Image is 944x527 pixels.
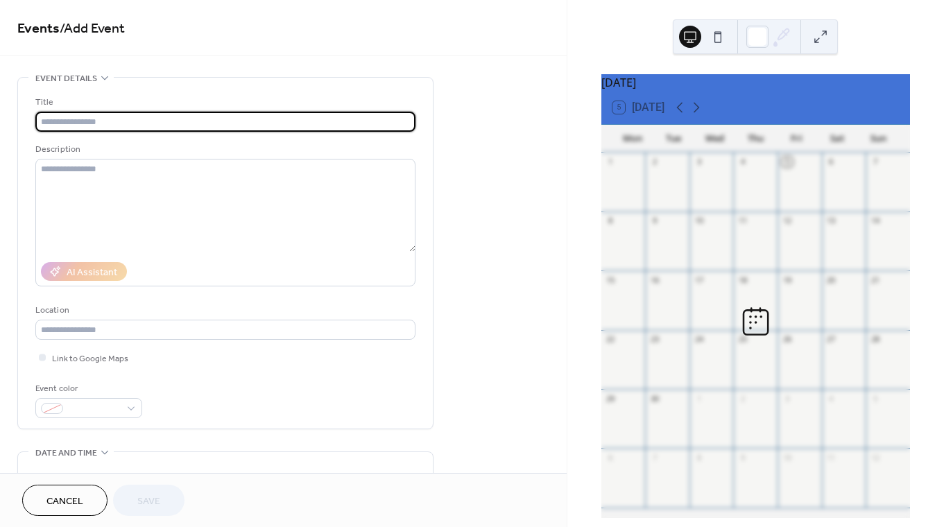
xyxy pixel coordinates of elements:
[694,216,704,226] div: 10
[35,446,97,460] span: Date and time
[22,485,108,516] button: Cancel
[653,125,694,153] div: Tue
[737,157,748,167] div: 4
[737,393,748,404] div: 2
[870,393,880,404] div: 5
[782,334,792,345] div: 26
[858,125,899,153] div: Sun
[870,334,880,345] div: 28
[649,216,660,226] div: 9
[737,216,748,226] div: 11
[782,157,792,167] div: 5
[60,15,125,42] span: / Add Event
[35,303,413,318] div: Location
[782,393,792,404] div: 3
[606,157,616,167] div: 1
[737,452,748,463] div: 9
[649,452,660,463] div: 7
[232,469,271,484] div: End date
[612,125,653,153] div: Mon
[737,334,748,345] div: 25
[694,452,704,463] div: 8
[649,393,660,404] div: 30
[826,216,836,226] div: 13
[17,15,60,42] a: Events
[52,352,128,366] span: Link to Google Maps
[35,95,413,110] div: Title
[35,381,139,396] div: Event color
[46,494,83,509] span: Cancel
[606,393,616,404] div: 29
[870,157,880,167] div: 7
[826,334,836,345] div: 27
[782,275,792,285] div: 19
[649,334,660,345] div: 23
[694,157,704,167] div: 3
[782,216,792,226] div: 12
[649,275,660,285] div: 16
[737,275,748,285] div: 18
[694,275,704,285] div: 17
[649,157,660,167] div: 2
[826,393,836,404] div: 4
[694,334,704,345] div: 24
[782,452,792,463] div: 10
[35,469,78,484] div: Start date
[601,74,910,91] div: [DATE]
[694,393,704,404] div: 1
[776,125,817,153] div: Fri
[735,125,776,153] div: Thu
[606,275,616,285] div: 15
[606,216,616,226] div: 8
[35,142,413,157] div: Description
[817,125,858,153] div: Sat
[870,216,880,226] div: 14
[826,275,836,285] div: 20
[694,125,735,153] div: Wed
[826,452,836,463] div: 11
[606,452,616,463] div: 6
[826,157,836,167] div: 6
[870,452,880,463] div: 12
[606,334,616,345] div: 22
[870,275,880,285] div: 21
[35,71,97,86] span: Event details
